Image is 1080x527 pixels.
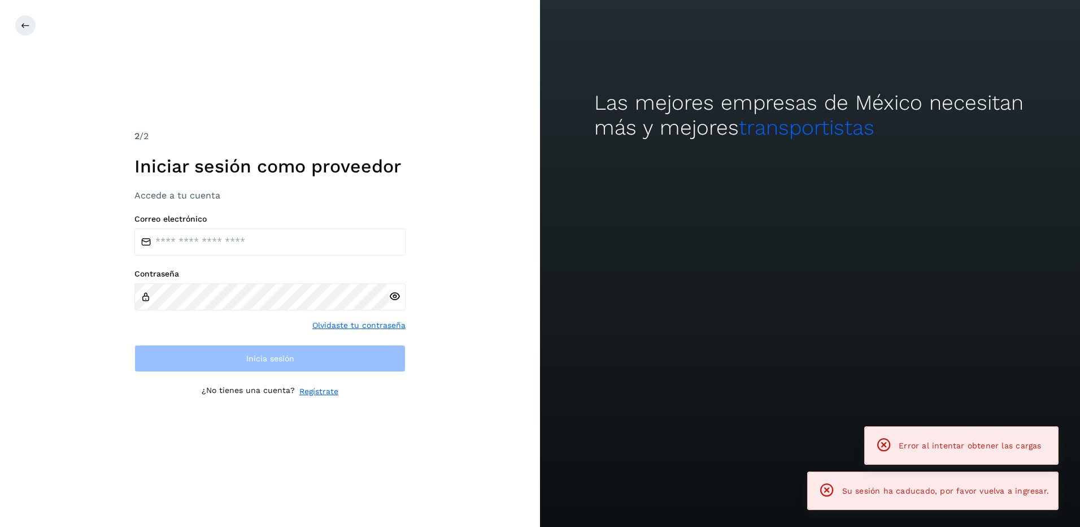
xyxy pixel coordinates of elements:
button: Inicia sesión [134,345,406,372]
span: Su sesión ha caducado, por favor vuelva a ingresar. [842,486,1049,495]
label: Contraseña [134,269,406,279]
a: Olvidaste tu contraseña [312,319,406,331]
span: 2 [134,131,140,141]
h3: Accede a tu cuenta [134,190,406,201]
p: ¿No tienes una cuenta? [202,386,295,398]
h1: Iniciar sesión como proveedor [134,155,406,177]
span: Error al intentar obtener las cargas [899,441,1041,450]
div: /2 [134,129,406,143]
h2: Las mejores empresas de México necesitan más y mejores [594,90,1026,141]
a: Regístrate [299,386,338,398]
span: Inicia sesión [246,355,294,362]
span: transportistas [739,115,874,140]
label: Correo electrónico [134,214,406,224]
